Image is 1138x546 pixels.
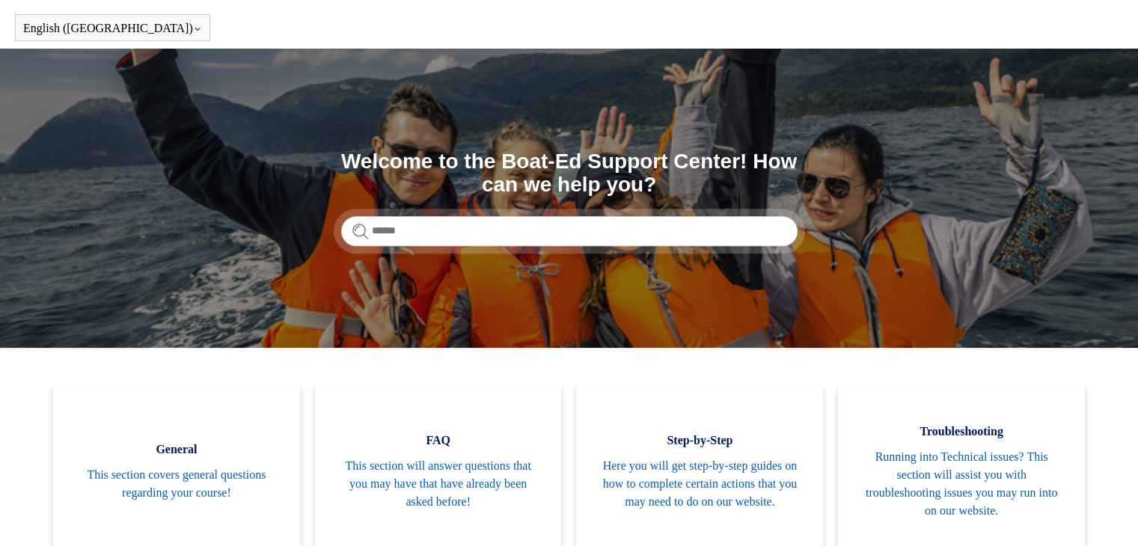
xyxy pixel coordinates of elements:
[76,466,278,502] span: This section covers general questions regarding your course!
[860,448,1062,520] span: Running into Technical issues? This section will assist you with troubleshooting issues you may r...
[23,22,202,35] button: English ([GEOGRAPHIC_DATA])
[337,432,539,450] span: FAQ
[599,457,801,511] span: Here you will get step-by-step guides on how to complete certain actions that you may need to do ...
[599,432,801,450] span: Step-by-Step
[341,150,798,197] h1: Welcome to the Boat-Ed Support Center! How can we help you?
[337,457,539,511] span: This section will answer questions that you may have that have already been asked before!
[341,216,798,246] input: Search
[860,423,1062,441] span: Troubleshooting
[76,441,278,458] span: General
